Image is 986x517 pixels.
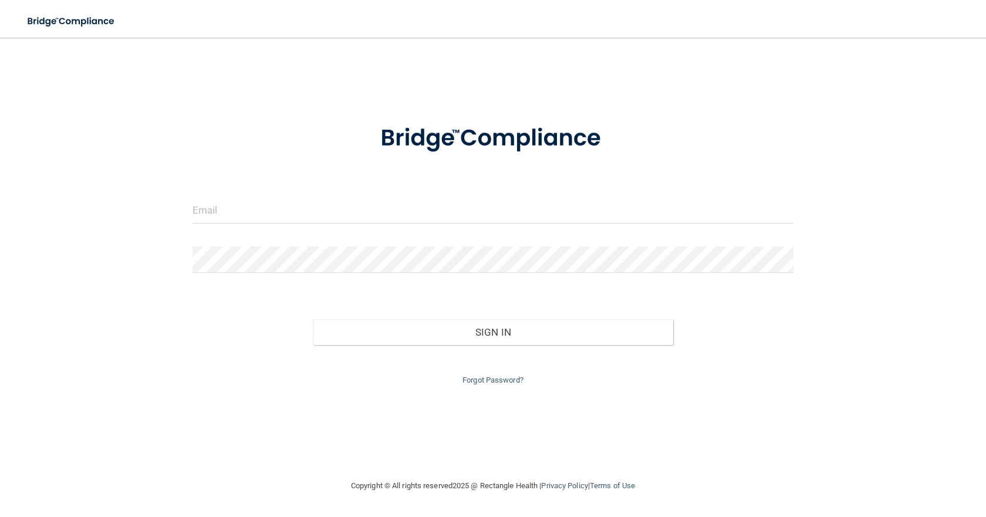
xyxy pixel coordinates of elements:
[590,481,635,490] a: Terms of Use
[18,9,126,33] img: bridge_compliance_login_screen.278c3ca4.svg
[356,108,630,169] img: bridge_compliance_login_screen.278c3ca4.svg
[279,467,707,505] div: Copyright © All rights reserved 2025 @ Rectangle Health | |
[462,376,524,384] a: Forgot Password?
[541,481,587,490] a: Privacy Policy
[313,319,673,345] button: Sign In
[193,197,793,224] input: Email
